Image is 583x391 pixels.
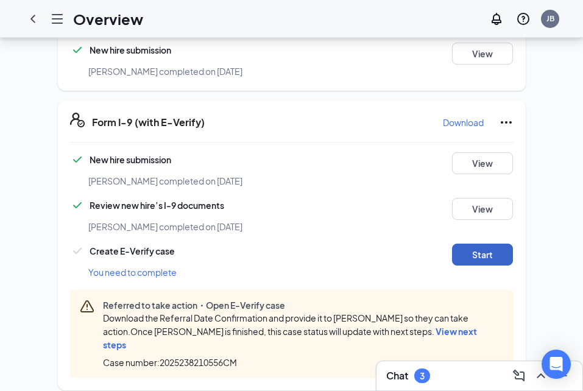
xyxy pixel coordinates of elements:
button: View [452,43,513,65]
button: ChevronUp [531,366,551,386]
button: View [452,198,513,220]
svg: FormI9EVerifyIcon [70,113,85,127]
span: [PERSON_NAME] completed on [DATE] [88,66,242,77]
svg: ComposeMessage [512,368,526,383]
h3: Chat [386,369,408,382]
div: 3 [420,371,425,381]
span: New hire submission [90,44,171,55]
button: ComposeMessage [509,366,529,386]
svg: ChevronUp [534,368,548,383]
span: You need to complete [88,267,177,278]
svg: Checkmark [70,198,85,213]
svg: Checkmark [70,244,85,258]
button: Start [452,244,513,266]
svg: Warning [80,299,94,314]
span: Create E-Verify case [90,245,175,256]
button: View [452,152,513,174]
p: Download [443,116,484,129]
svg: Checkmark [70,152,85,167]
span: New hire submission [90,154,171,165]
span: [PERSON_NAME] completed on [DATE] [88,221,242,232]
svg: Checkmark [70,43,85,57]
span: [PERSON_NAME] completed on [DATE] [88,175,242,186]
h1: Overview [73,9,143,29]
svg: QuestionInfo [516,12,531,26]
svg: Hamburger [50,12,65,26]
svg: Notifications [489,12,504,26]
svg: Ellipses [499,115,514,130]
div: JB [546,13,554,24]
div: Open Intercom Messenger [542,350,571,379]
span: Case number: 2025238210556CM [103,356,237,368]
button: Download [442,113,484,132]
span: Review new hire’s I-9 documents [90,200,224,211]
span: Download the Referral Date Confirmation and provide it to [PERSON_NAME] so they can take action.O... [103,312,477,350]
h5: Form I-9 (with E-Verify) [92,116,205,129]
span: Referred to take action・Open E-Verify case [103,299,504,311]
svg: ChevronLeft [26,12,40,26]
